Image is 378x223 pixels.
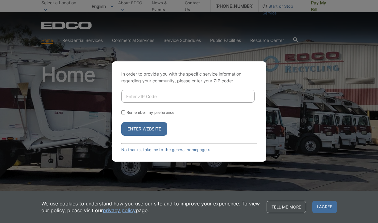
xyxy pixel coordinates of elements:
[121,71,257,84] p: In order to provide you with the specific service information regarding your community, please en...
[127,110,174,115] label: Remember my preference
[312,201,337,213] span: I agree
[267,201,306,213] a: Tell me more
[103,207,136,214] a: privacy policy
[121,147,210,152] a: No thanks, take me to the general homepage >
[41,200,260,214] p: We use cookies to understand how you use our site and to improve your experience. To view our pol...
[121,122,167,136] button: Enter Website
[121,90,255,103] input: Enter ZIP Code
